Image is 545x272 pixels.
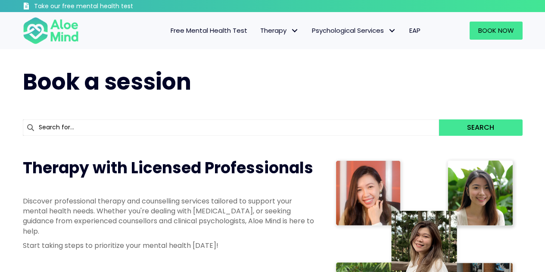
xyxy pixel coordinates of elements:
[23,196,316,236] p: Discover professional therapy and counselling services tailored to support your mental health nee...
[23,241,316,250] p: Start taking steps to prioritize your mental health [DATE]!
[171,26,247,35] span: Free Mental Health Test
[23,66,191,97] span: Book a session
[439,119,522,136] button: Search
[403,22,427,40] a: EAP
[34,2,179,11] h3: Take our free mental health test
[470,22,523,40] a: Book Now
[305,22,403,40] a: Psychological ServicesPsychological Services: submenu
[386,25,399,37] span: Psychological Services: submenu
[164,22,254,40] a: Free Mental Health Test
[289,25,301,37] span: Therapy: submenu
[260,26,299,35] span: Therapy
[23,16,79,45] img: Aloe mind Logo
[312,26,396,35] span: Psychological Services
[90,22,427,40] nav: Menu
[409,26,420,35] span: EAP
[254,22,305,40] a: TherapyTherapy: submenu
[23,157,313,179] span: Therapy with Licensed Professionals
[23,2,179,12] a: Take our free mental health test
[23,119,439,136] input: Search for...
[478,26,514,35] span: Book Now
